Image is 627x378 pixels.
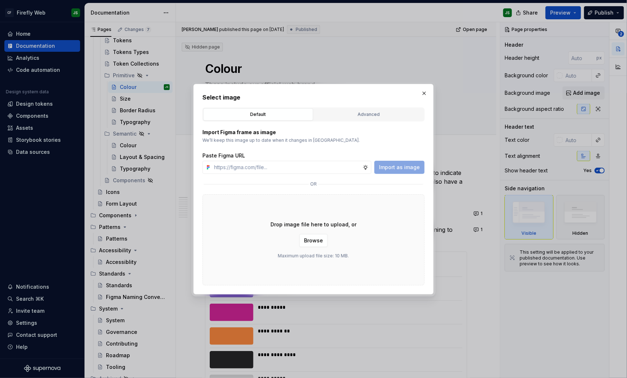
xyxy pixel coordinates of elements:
span: Browse [304,237,323,244]
p: or [310,181,317,187]
p: We’ll keep this image up to date when it changes in [GEOGRAPHIC_DATA]. [202,137,425,143]
p: Import Figma frame as image [202,129,425,136]
button: Browse [299,234,328,247]
input: https://figma.com/file... [211,161,363,174]
p: Drop image file here to upload, or [271,221,356,228]
p: Maximum upload file size: 10 MB. [278,253,349,259]
label: Paste Figma URL [202,152,245,159]
div: Advanced [316,111,421,118]
div: Default [206,111,311,118]
h2: Select image [202,93,425,102]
